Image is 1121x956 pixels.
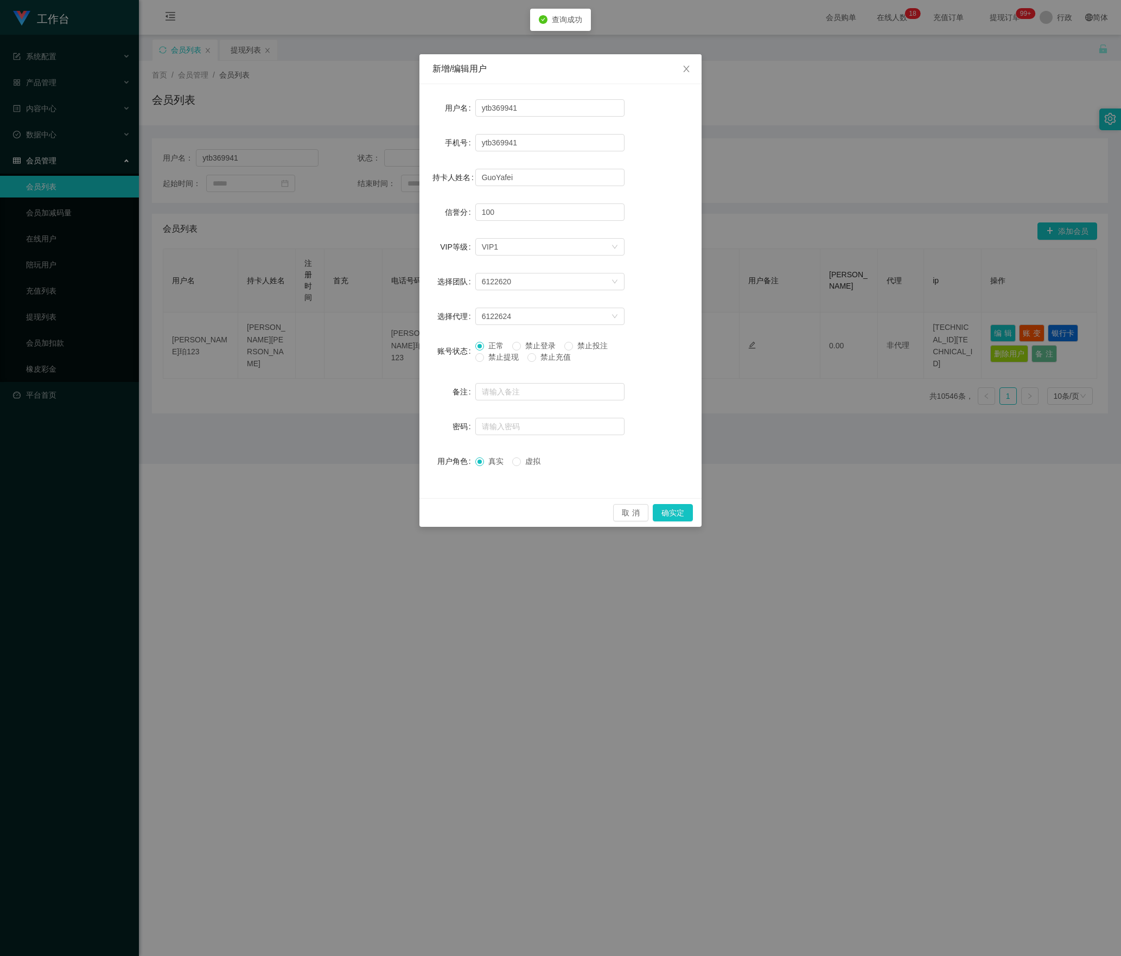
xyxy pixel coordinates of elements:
[612,244,618,251] i: 图标： 下
[432,64,487,73] font: 新增/编辑用户
[453,422,475,431] label: 密码：
[437,277,475,286] label: 选择团队：
[482,312,512,321] font: 6122624
[488,457,504,466] font: 真实
[475,169,625,186] input: 请输入持卡人姓名
[612,313,618,321] i: 图标： 下
[445,104,468,112] font: 用户名
[525,457,540,466] font: 虚拟
[453,387,475,396] label: 备注：
[445,138,475,147] label: 手机号：
[482,239,498,255] div: VIP1
[432,173,478,182] label: 持卡人姓名：
[453,387,468,396] font: 备注
[577,341,608,350] font: 禁止投注
[437,347,468,355] font: 账号状态
[613,504,648,521] button: 取消
[437,312,468,321] font: 选择代理
[612,278,618,286] i: 图标： 下
[475,203,625,221] input: 请输入信誉分
[475,99,625,117] input: 请输入用户名
[440,243,468,251] font: VIP等级
[440,243,475,251] label: VIP等级：
[540,353,571,361] font: 禁止充值
[445,138,468,147] font: 手机号
[488,353,519,361] font: 禁止提现
[552,15,582,24] font: 查询成功
[437,457,468,466] font: 用户角色
[445,208,475,216] label: 信誉分：
[437,277,468,286] font: 选择团队
[437,347,475,355] label: 账号状态：
[445,208,468,216] font: 信誉分
[482,273,512,290] div: 6122611
[488,341,504,350] font: 正常
[453,422,468,431] font: 密码
[437,312,475,321] label: 选择代理：
[445,104,475,112] label: 用户名：
[475,134,625,151] input: 请输入手机号
[475,383,625,400] input: 请输入备注
[653,504,693,521] button: 确实定
[482,277,512,286] font: 6122620
[432,173,470,182] font: 持卡人姓名
[682,65,691,73] i: 图标： 关闭
[437,457,475,466] label: 用户角色：
[525,341,556,350] font: 禁止登录
[475,418,625,435] input: 请输入密码
[671,54,702,85] button: 关闭
[482,243,498,251] font: VIP1
[539,15,547,24] i: 图标：勾选圆圈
